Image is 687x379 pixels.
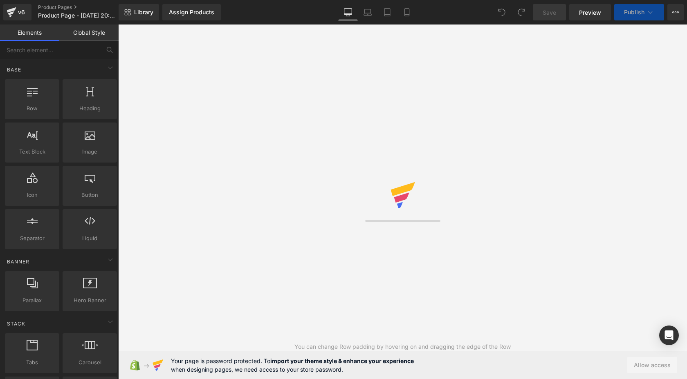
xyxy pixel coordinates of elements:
button: Publish [614,4,664,20]
span: Button [65,191,114,199]
span: Base [6,66,22,74]
span: Separator [7,234,57,243]
a: Tablet [377,4,397,20]
span: Text Block [7,147,57,156]
span: Row [7,104,57,113]
span: Banner [6,258,30,265]
span: Heading [65,104,114,113]
button: Redo [513,4,530,20]
span: Product Page - [DATE] 20:31:48 [38,12,117,19]
span: Image [65,147,114,156]
a: Product Pages [38,4,132,11]
div: You can change Row padding by hovering on and dragging the edge of the Row [294,342,511,351]
button: Undo [494,4,510,20]
span: Save [543,8,556,17]
span: Liquid [65,234,114,243]
button: More [667,4,684,20]
a: Global Style [59,25,119,41]
span: Tabs [7,358,57,367]
span: Your page is password protected. To when designing pages, we need access to your store password. [171,357,414,374]
span: Stack [6,320,26,328]
a: Mobile [397,4,417,20]
a: v6 [3,4,31,20]
a: Preview [569,4,611,20]
button: Allow access [627,357,677,373]
strong: import your theme style & enhance your experience [270,357,414,364]
span: Carousel [65,358,114,367]
span: Hero Banner [65,296,114,305]
span: Parallax [7,296,57,305]
span: Publish [624,9,644,16]
a: Laptop [358,4,377,20]
div: v6 [16,7,27,18]
a: New Library [119,4,159,20]
div: Open Intercom Messenger [659,325,679,345]
span: Icon [7,191,57,199]
span: Preview [579,8,601,17]
span: Library [134,9,153,16]
div: Assign Products [169,9,214,16]
a: Desktop [338,4,358,20]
